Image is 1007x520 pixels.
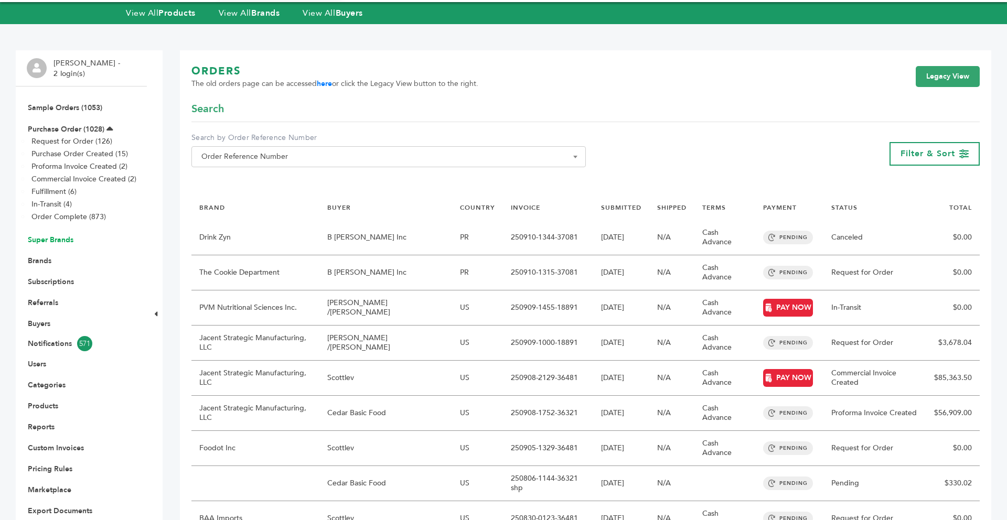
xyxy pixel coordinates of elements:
a: Custom Invoices [28,443,84,453]
strong: Buyers [336,7,363,19]
td: B [PERSON_NAME] Inc [319,220,452,255]
td: PR [452,220,503,255]
td: PVM Nutritional Sciences Inc. [191,290,319,326]
td: In-Transit [823,290,926,326]
td: Cedar Basic Food [319,466,452,501]
a: PAY NOW [763,369,813,387]
span: PENDING [763,231,813,244]
td: N/A [649,431,694,466]
td: $330.02 [926,466,980,501]
a: Fulfillment (6) [31,187,77,197]
td: 250908-2129-36481 [503,361,593,396]
td: [DATE] [593,255,649,290]
td: Request for Order [823,326,926,361]
a: Users [28,359,46,369]
td: Cash Advance [694,396,755,431]
a: Reports [28,422,55,432]
td: Scottlev [319,431,452,466]
td: [PERSON_NAME] /[PERSON_NAME] [319,290,452,326]
td: Canceled [823,220,926,255]
td: 250905-1329-36481 [503,431,593,466]
li: [PERSON_NAME] - 2 login(s) [53,58,123,79]
td: [DATE] [593,290,649,326]
span: PENDING [763,441,813,455]
td: 250909-1000-18891 [503,326,593,361]
td: [PERSON_NAME] /[PERSON_NAME] [319,326,452,361]
span: Order Reference Number [191,146,586,167]
td: Pending [823,466,926,501]
td: US [452,361,503,396]
td: $0.00 [926,255,980,290]
td: $56,909.00 [926,396,980,431]
a: TERMS [702,203,726,212]
a: PAY NOW [763,299,813,317]
td: $0.00 [926,290,980,326]
td: Request for Order [823,431,926,466]
a: Super Brands [28,235,73,245]
a: Legacy View [916,66,980,87]
a: INVOICE [511,203,540,212]
td: [DATE] [593,396,649,431]
a: View AllBrands [219,7,280,19]
a: Notifications571 [28,336,135,351]
h1: ORDERS [191,64,478,79]
td: Cash Advance [694,361,755,396]
a: STATUS [831,203,858,212]
img: profile.png [27,58,47,78]
td: $0.00 [926,220,980,255]
td: [DATE] [593,361,649,396]
td: [DATE] [593,220,649,255]
a: Marketplace [28,485,71,495]
a: Products [28,401,58,411]
a: PAYMENT [763,203,797,212]
td: $0.00 [926,431,980,466]
a: Request for Order (126) [31,136,112,146]
td: 250910-1344-37081 [503,220,593,255]
td: $3,678.04 [926,326,980,361]
td: Proforma Invoice Created [823,396,926,431]
a: Sample Orders (1053) [28,103,102,113]
td: B [PERSON_NAME] Inc [319,255,452,290]
a: BRAND [199,203,225,212]
td: Scottlev [319,361,452,396]
td: Jacent Strategic Manufacturing, LLC [191,361,319,396]
td: 250909-1455-18891 [503,290,593,326]
a: Pricing Rules [28,464,72,474]
span: Order Reference Number [197,149,580,164]
a: Purchase Order Created (15) [31,149,128,159]
td: 250806-1144-36321 shp [503,466,593,501]
span: Filter & Sort [901,148,955,159]
td: Cash Advance [694,255,755,290]
a: BUYER [327,203,351,212]
td: N/A [649,361,694,396]
a: COUNTRY [460,203,495,212]
span: Search [191,102,224,116]
td: US [452,326,503,361]
span: PENDING [763,476,813,490]
a: SHIPPED [657,203,687,212]
td: N/A [649,466,694,501]
a: TOTAL [949,203,972,212]
td: Request for Order [823,255,926,290]
td: N/A [649,396,694,431]
td: Cash Advance [694,431,755,466]
strong: Brands [251,7,280,19]
a: Purchase Order (1028) [28,124,104,134]
strong: Products [158,7,195,19]
a: Commercial Invoice Created (2) [31,174,136,184]
a: View AllBuyers [303,7,363,19]
td: [DATE] [593,466,649,501]
td: 250908-1752-36321 [503,396,593,431]
a: View AllProducts [126,7,196,19]
td: Drink Zyn [191,220,319,255]
td: [DATE] [593,431,649,466]
td: Commercial Invoice Created [823,361,926,396]
a: In-Transit (4) [31,199,72,209]
td: US [452,396,503,431]
a: here [317,79,332,89]
td: Cash Advance [694,220,755,255]
a: Subscriptions [28,277,74,287]
span: PENDING [763,336,813,350]
td: Cedar Basic Food [319,396,452,431]
td: Jacent Strategic Manufacturing, LLC [191,326,319,361]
